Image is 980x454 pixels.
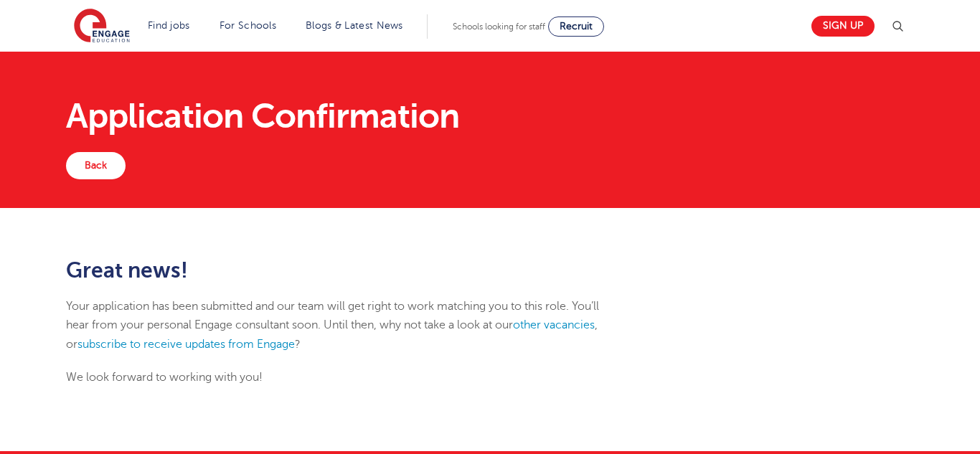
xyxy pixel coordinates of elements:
a: other vacancies [513,318,595,331]
p: Your application has been submitted and our team will get right to work matching you to this role... [66,297,625,354]
a: Recruit [548,16,604,37]
a: Back [66,152,126,179]
a: subscribe to receive updates from Engage [77,338,295,351]
h2: Great news! [66,258,625,283]
p: We look forward to working with you! [66,368,625,387]
span: Recruit [560,21,593,32]
span: Schools looking for staff [453,22,545,32]
a: For Schools [220,20,276,31]
img: Engage Education [74,9,130,44]
a: Sign up [811,16,875,37]
a: Find jobs [148,20,190,31]
h1: Application Confirmation [66,99,915,133]
a: Blogs & Latest News [306,20,403,31]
